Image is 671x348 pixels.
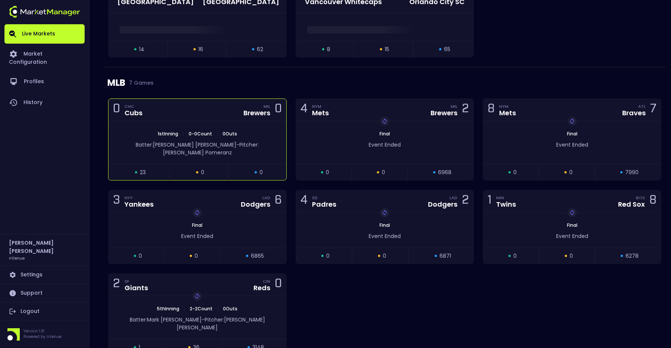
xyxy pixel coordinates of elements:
span: 7 Games [125,80,154,86]
a: Settings [4,266,85,284]
span: 0 - 0 Count [186,131,214,137]
span: 0 Outs [220,131,239,137]
img: replayImg [194,293,200,299]
p: Powered by nVenue [23,334,62,339]
span: 65 [444,46,450,53]
div: 2 [462,103,469,117]
img: logo [9,6,80,18]
div: 7 [650,103,656,117]
div: MLB [107,67,662,98]
span: 0 [513,169,517,176]
span: 0 [201,169,204,176]
span: Final [190,222,205,228]
a: History [4,92,85,113]
div: CIN [263,278,270,284]
span: 16 [198,46,203,53]
img: replayImg [569,118,575,124]
span: | [215,305,221,312]
span: Pitcher: [PERSON_NAME] [PERSON_NAME] [177,316,265,331]
div: Yankees [125,201,154,208]
h3: nVenue [9,255,25,261]
div: Padres [312,201,336,208]
p: Version 1.31 [23,328,62,334]
div: NYM [499,103,516,109]
div: Mets [312,110,329,116]
img: replayImg [569,210,575,216]
div: 4 [300,103,308,117]
div: CHC [125,103,142,109]
span: 0 [569,169,573,176]
div: 3 [113,194,120,208]
div: MIL [264,103,270,109]
div: 8 [488,103,495,117]
span: | [214,131,220,137]
div: 4 [300,194,308,208]
span: Batter: [PERSON_NAME] [PERSON_NAME] [136,141,236,148]
div: ATL [638,103,646,109]
div: Dodgers [241,201,270,208]
span: 2 - 2 Count [188,305,215,312]
span: | [180,131,186,137]
span: 0 Outs [221,305,240,312]
span: Pitcher: [PERSON_NAME] Pomeranz [163,141,259,156]
img: replayImg [382,118,388,124]
div: Brewers [243,110,270,116]
span: 0 [570,252,573,260]
div: 0 [275,278,282,292]
span: 0 [326,169,329,176]
span: Event Ended [556,232,588,240]
span: Final [565,222,580,228]
img: replayImg [194,210,200,216]
span: 8 [327,46,330,53]
div: 8 [649,194,656,208]
span: 6871 [440,252,451,260]
span: 6968 [438,169,451,176]
div: MIN [496,195,516,201]
span: 1st Inning [155,131,180,137]
a: Support [4,284,85,302]
a: Logout [4,302,85,320]
div: Twins [496,201,516,208]
span: 0 [382,169,385,176]
span: 15 [385,46,389,53]
div: SD [312,195,336,201]
div: 0 [113,103,120,117]
span: Final [377,131,392,137]
div: Mets [499,110,516,116]
span: - [202,316,205,323]
span: 0 [326,252,330,260]
div: 2 [462,194,469,208]
div: MIL [451,103,457,109]
span: 0 [195,252,198,260]
div: SF [125,278,148,284]
div: Brewers [431,110,457,116]
div: Giants [125,285,148,291]
span: 14 [139,46,144,53]
div: LAD [450,195,457,201]
span: Event Ended [369,141,401,148]
span: Event Ended [369,232,401,240]
div: Braves [622,110,646,116]
span: Final [377,222,392,228]
a: Market Configuration [4,44,85,71]
span: 5th Inning [155,305,182,312]
h2: [PERSON_NAME] [PERSON_NAME] [9,239,80,255]
span: 62 [257,46,263,53]
span: - [236,141,239,148]
div: NYM [312,103,329,109]
span: 6278 [626,252,639,260]
span: Event Ended [556,141,588,148]
div: BOS [636,195,645,201]
img: replayImg [382,210,388,216]
span: 6865 [251,252,264,260]
div: Reds [253,285,270,291]
span: Batter: Mark [PERSON_NAME] [130,316,202,323]
div: LAD [262,195,270,201]
span: 0 [513,252,517,260]
span: 0 [259,169,263,176]
div: Version 1.31Powered by nVenue [4,328,85,341]
a: Live Markets [4,24,85,44]
span: 23 [140,169,146,176]
div: 0 [275,103,282,117]
span: 7990 [625,169,639,176]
